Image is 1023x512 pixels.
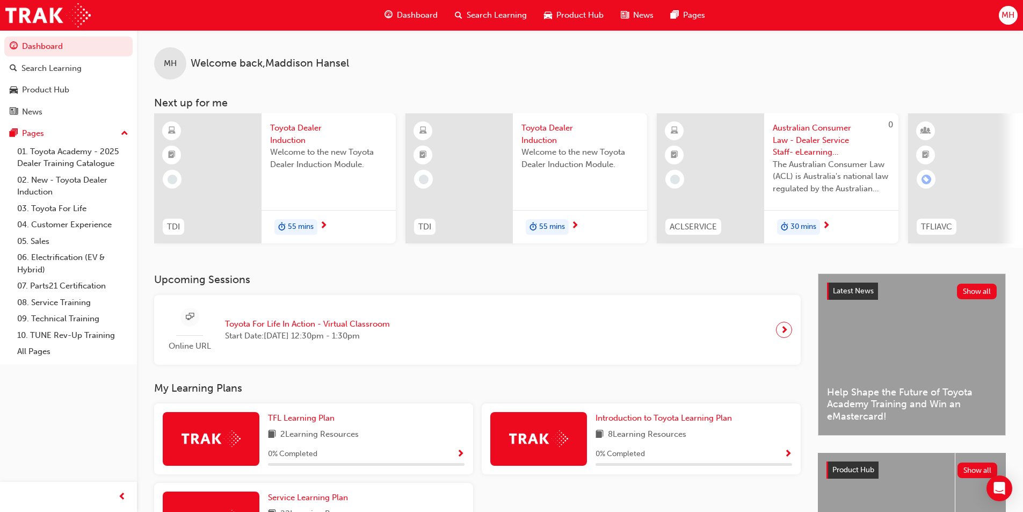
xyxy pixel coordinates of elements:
span: TDI [418,221,431,233]
span: Welcome back , Maddison Hansel [191,57,349,70]
button: DashboardSearch LearningProduct HubNews [4,34,133,124]
span: Pages [683,9,705,21]
a: 02. New - Toyota Dealer Induction [13,172,133,200]
span: Service Learning Plan [268,493,348,502]
a: Introduction to Toyota Learning Plan [596,412,736,424]
span: learningRecordVerb_NONE-icon [168,175,177,184]
span: news-icon [10,107,18,117]
a: All Pages [13,343,133,360]
a: 08. Service Training [13,294,133,311]
span: next-icon [780,322,788,337]
div: Search Learning [21,62,82,75]
span: learningResourceType_ELEARNING-icon [671,124,678,138]
span: booktick-icon [922,148,930,162]
span: 55 mins [288,221,314,233]
a: Dashboard [4,37,133,56]
a: 05. Sales [13,233,133,250]
span: MH [1002,9,1014,21]
a: TDIToyota Dealer InductionWelcome to the new Toyota Dealer Induction Module.duration-icon55 mins [405,113,647,243]
span: Product Hub [832,465,874,474]
span: TFL Learning Plan [268,413,335,423]
span: Toyota For Life In Action - Virtual Classroom [225,318,390,330]
span: MH [164,57,177,70]
a: 06. Electrification (EV & Hybrid) [13,249,133,278]
span: duration-icon [278,220,286,234]
img: Trak [5,3,91,27]
button: Pages [4,124,133,143]
h3: Next up for me [137,97,1023,109]
span: booktick-icon [168,148,176,162]
a: 01. Toyota Academy - 2025 Dealer Training Catalogue [13,143,133,172]
a: TDIToyota Dealer InductionWelcome to the new Toyota Dealer Induction Module.duration-icon55 mins [154,113,396,243]
button: MH [999,6,1018,25]
span: booktick-icon [671,148,678,162]
a: search-iconSearch Learning [446,4,535,26]
a: TFL Learning Plan [268,412,339,424]
a: Latest NewsShow all [827,283,997,300]
span: learningRecordVerb_ENROLL-icon [922,175,931,184]
a: pages-iconPages [662,4,714,26]
span: book-icon [268,428,276,442]
span: booktick-icon [419,148,427,162]
span: 0 % Completed [596,448,645,460]
span: car-icon [10,85,18,95]
span: Online URL [163,340,216,352]
span: next-icon [320,221,328,231]
span: sessionType_ONLINE_URL-icon [186,311,194,324]
span: 30 mins [790,221,816,233]
h3: My Learning Plans [154,382,801,394]
span: Australian Consumer Law - Dealer Service Staff- eLearning Module [773,122,890,158]
a: 0ACLSERVICEAustralian Consumer Law - Dealer Service Staff- eLearning ModuleThe Australian Consume... [657,113,898,243]
span: pages-icon [671,9,679,22]
span: TDI [167,221,180,233]
button: Show all [957,284,997,299]
span: Dashboard [397,9,438,21]
a: Latest NewsShow allHelp Shape the Future of Toyota Academy Training and Win an eMastercard! [818,273,1006,436]
a: Online URLToyota For Life In Action - Virtual ClassroomStart Date:[DATE] 12:30pm - 1:30pm [163,304,792,357]
span: book-icon [596,428,604,442]
a: Product Hub [4,80,133,100]
a: car-iconProduct Hub [535,4,612,26]
span: pages-icon [10,129,18,139]
span: 55 mins [539,221,565,233]
a: 04. Customer Experience [13,217,133,233]
span: learningRecordVerb_NONE-icon [419,175,429,184]
span: Help Shape the Future of Toyota Academy Training and Win an eMastercard! [827,386,997,423]
h3: Upcoming Sessions [154,273,801,286]
a: news-iconNews [612,4,662,26]
a: News [4,102,133,122]
span: News [633,9,654,21]
span: search-icon [10,64,17,74]
span: duration-icon [529,220,537,234]
a: Service Learning Plan [268,492,352,504]
div: Open Intercom Messenger [986,475,1012,501]
button: Show Progress [456,448,465,461]
span: Introduction to Toyota Learning Plan [596,413,732,423]
span: 8 Learning Resources [608,428,686,442]
span: Toyota Dealer Induction [521,122,639,146]
span: next-icon [571,221,579,231]
button: Show all [957,463,998,478]
span: Product Hub [556,9,604,21]
span: Toyota Dealer Induction [270,122,387,146]
span: duration-icon [781,220,788,234]
span: The Australian Consumer Law (ACL) is Australia's national law regulated by the Australian Competi... [773,158,890,195]
img: Trak [182,430,241,447]
span: learningResourceType_INSTRUCTOR_LED-icon [922,124,930,138]
span: Search Learning [467,9,527,21]
span: learningRecordVerb_NONE-icon [670,175,680,184]
span: Welcome to the new Toyota Dealer Induction Module. [270,146,387,170]
a: Product HubShow all [826,461,997,479]
span: 2 Learning Resources [280,428,359,442]
img: Trak [509,430,568,447]
span: Start Date: [DATE] 12:30pm - 1:30pm [225,330,390,342]
a: 10. TUNE Rev-Up Training [13,327,133,344]
a: 03. Toyota For Life [13,200,133,217]
span: Show Progress [456,450,465,459]
span: next-icon [822,221,830,231]
span: guage-icon [10,42,18,52]
a: 07. Parts21 Certification [13,278,133,294]
div: Pages [22,127,44,140]
div: Product Hub [22,84,69,96]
